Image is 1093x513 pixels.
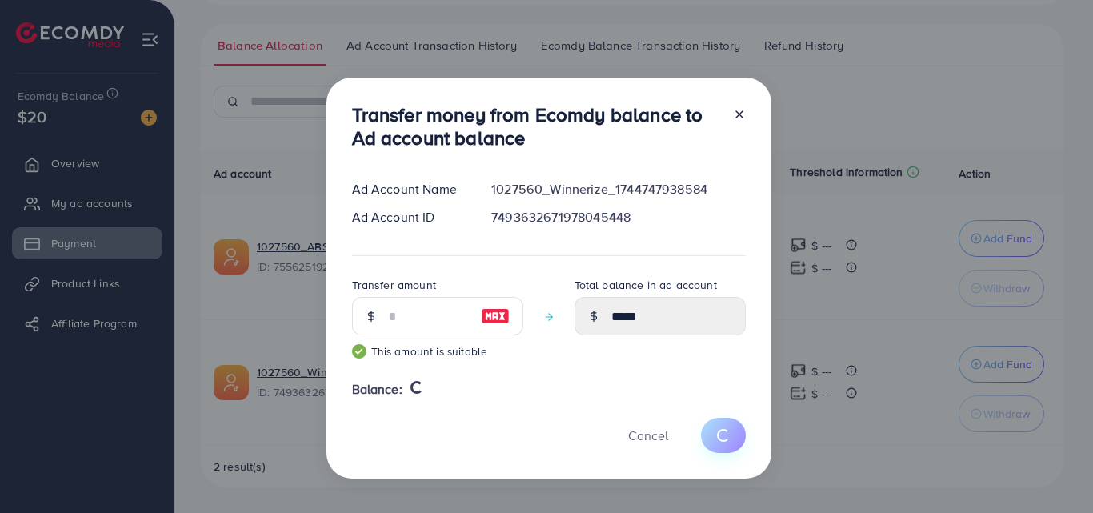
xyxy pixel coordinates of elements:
[352,380,402,399] span: Balance:
[478,180,758,198] div: 1027560_Winnerize_1744747938584
[575,277,717,293] label: Total balance in ad account
[339,180,479,198] div: Ad Account Name
[628,427,668,444] span: Cancel
[352,343,523,359] small: This amount is suitable
[352,277,436,293] label: Transfer amount
[352,103,720,150] h3: Transfer money from Ecomdy balance to Ad account balance
[481,307,510,326] img: image
[1025,441,1081,501] iframe: Chat
[608,418,688,452] button: Cancel
[339,208,479,226] div: Ad Account ID
[352,344,366,359] img: guide
[478,208,758,226] div: 7493632671978045448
